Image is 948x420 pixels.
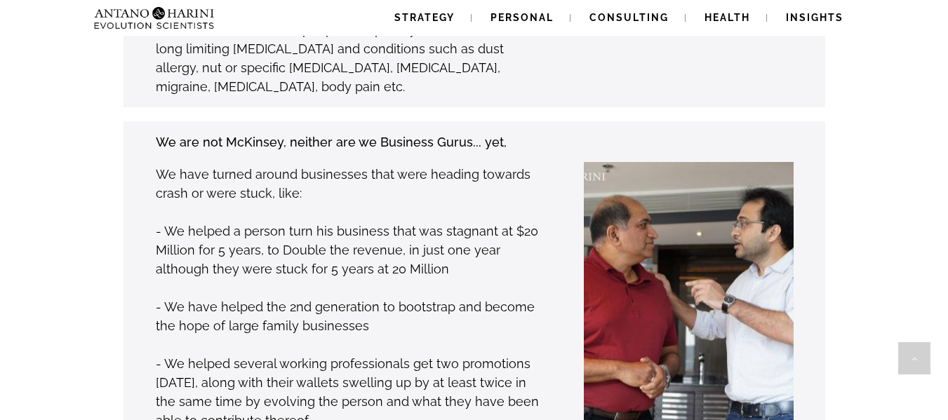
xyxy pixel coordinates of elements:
strong: We are not McKinsey, neither are we Business Gurus... yet, [156,135,507,149]
p: We have turned around businesses that were heading towards crash or were stuck, like: [156,165,540,203]
p: - We have thousands of people completely breakfree from life-long limiting [MEDICAL_DATA] and con... [156,20,540,96]
span: Health [705,12,750,23]
p: - We helped a person turn his business that was stagnant at $20 Million for 5 years, to Double th... [156,222,540,278]
span: Personal [490,12,554,23]
span: Consulting [589,12,669,23]
p: - We have helped the 2nd generation to bootstrap and become the hope of large family businesses [156,297,540,335]
span: Strategy [394,12,455,23]
span: Insights [786,12,843,23]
